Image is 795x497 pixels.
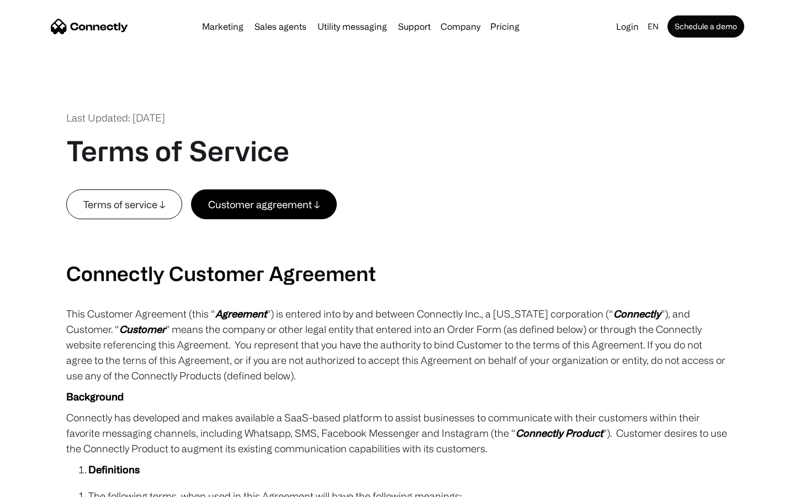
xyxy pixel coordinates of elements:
[313,22,391,31] a: Utility messaging
[648,19,659,34] div: en
[66,110,165,125] div: Last Updated: [DATE]
[667,15,744,38] a: Schedule a demo
[88,464,140,475] strong: Definitions
[215,308,267,319] em: Agreement
[51,18,128,35] a: home
[643,19,665,34] div: en
[208,197,320,212] div: Customer aggreement ↓
[22,478,66,493] ul: Language list
[198,22,248,31] a: Marketing
[66,410,729,456] p: Connectly has developed and makes available a SaaS-based platform to assist businesses to communi...
[613,308,661,319] em: Connectly
[250,22,311,31] a: Sales agents
[394,22,435,31] a: Support
[612,19,643,34] a: Login
[516,427,603,438] em: Connectly Product
[441,19,480,34] div: Company
[66,261,729,285] h2: Connectly Customer Agreement
[66,306,729,383] p: This Customer Agreement (this “ ”) is entered into by and between Connectly Inc., a [US_STATE] co...
[11,477,66,493] aside: Language selected: English
[66,240,729,256] p: ‍
[66,134,289,167] h1: Terms of Service
[66,219,729,235] p: ‍
[486,22,524,31] a: Pricing
[119,324,166,335] em: Customer
[437,19,484,34] div: Company
[83,197,165,212] div: Terms of service ↓
[66,391,124,402] strong: Background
